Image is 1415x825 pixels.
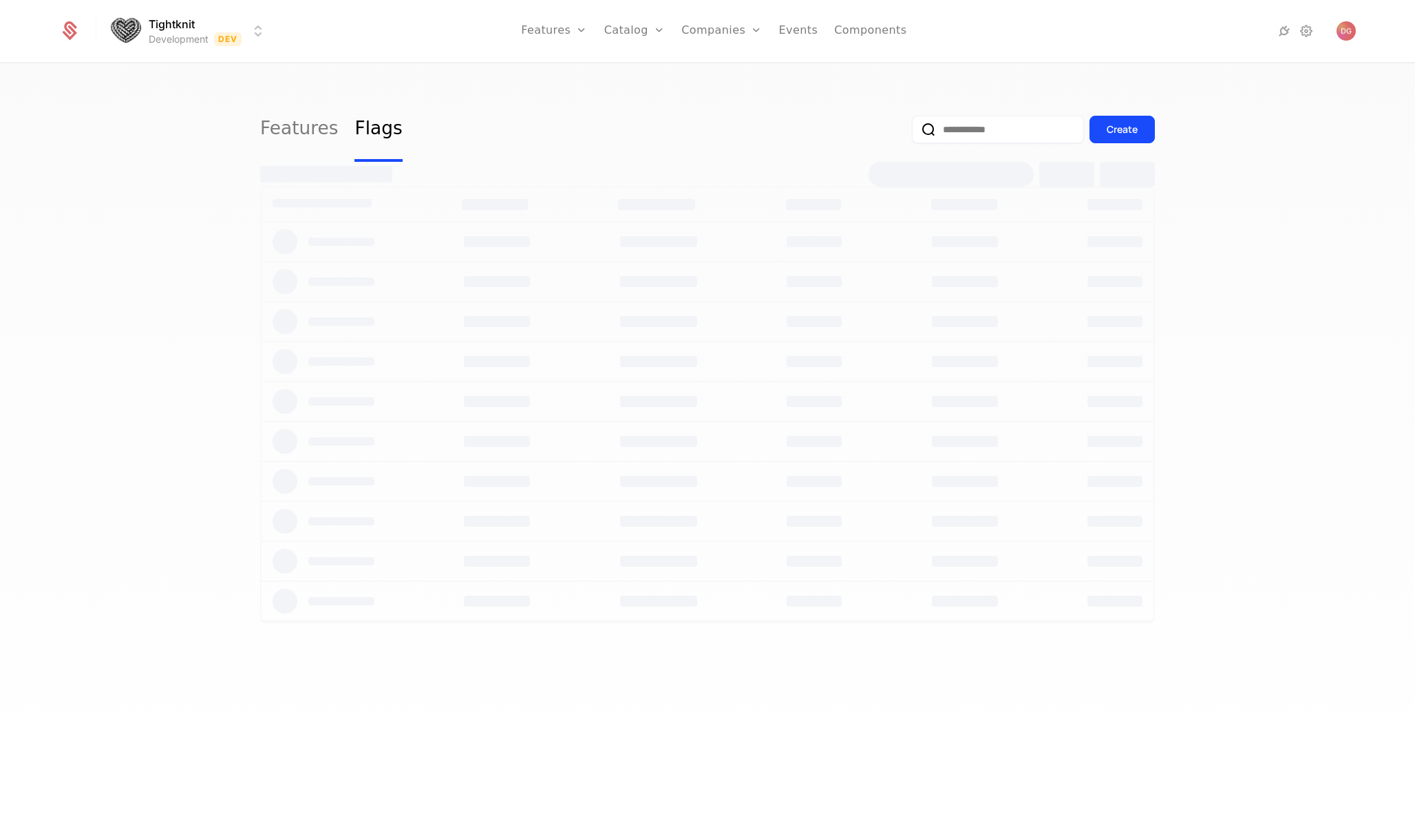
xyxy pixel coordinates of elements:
[1089,116,1155,143] button: Create
[149,16,195,32] span: Tightknit
[149,32,209,46] div: Development
[354,97,402,162] a: Flags
[1107,123,1138,136] div: Create
[214,32,242,46] span: Dev
[1337,21,1356,41] button: Open user button
[1337,21,1356,41] img: Danny Gomes
[1276,23,1292,39] a: Integrations
[1298,23,1315,39] a: Settings
[260,97,338,162] a: Features
[109,14,142,48] img: Tightknit
[113,16,267,46] button: Select environment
